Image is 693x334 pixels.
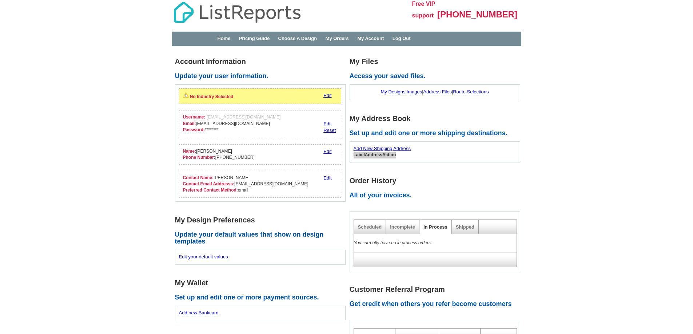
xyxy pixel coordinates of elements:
[423,224,447,230] a: In Process
[179,144,342,165] div: Your personal details.
[354,146,411,151] a: Add New Shipping Address
[183,114,206,120] strong: Username:
[175,231,350,246] h2: Update your default values that show on design templates
[239,36,270,41] a: Pricing Guide
[437,9,517,19] span: [PHONE_NUMBER]
[179,171,342,197] div: Who should we contact regarding order issues?
[183,181,235,186] strong: Contact Email Addresss:
[207,114,280,120] span: [EMAIL_ADDRESS][DOMAIN_NAME]
[183,92,189,98] img: warningIcon.png
[179,110,342,138] div: Your login information.
[350,301,524,308] h2: Get credit when others you refer become customers
[350,73,524,80] h2: Access your saved files.
[365,152,382,158] th: Address
[350,286,524,293] h1: Customer Referral Program
[350,115,524,122] h1: My Address Book
[382,152,396,158] th: Action
[175,58,350,65] h1: Account Information
[190,94,233,99] strong: No Industry Selected
[175,73,350,80] h2: Update your user information.
[393,36,411,41] a: Log Out
[323,128,336,133] a: Reset
[412,1,435,19] span: Free VIP support
[183,127,205,132] strong: Password:
[175,294,350,301] h2: Set up and edit one or more payment sources.
[179,254,228,259] a: Edit your default values
[175,279,350,287] h1: My Wallet
[183,188,238,193] strong: Preferred Contact Method:
[354,240,432,245] em: You currently have no in process orders.
[217,36,230,41] a: Home
[350,192,524,199] h2: All of your invoices.
[350,177,524,185] h1: Order History
[175,216,350,224] h1: My Design Preferences
[278,36,317,41] a: Choose A Design
[381,89,406,94] a: My Designs
[390,224,415,230] a: Incomplete
[323,149,331,154] a: Edit
[183,121,196,126] strong: Email:
[358,224,382,230] a: Scheduled
[423,89,452,94] a: Address Files
[183,155,215,160] strong: Phone Number:
[354,152,365,158] th: Label
[183,175,214,180] strong: Contact Name:
[354,85,516,99] div: | | |
[323,175,331,181] a: Edit
[183,148,255,161] div: [PERSON_NAME] [PHONE_NUMBER]
[456,224,474,230] a: Shipped
[350,58,524,65] h1: My Files
[350,130,524,137] h2: Set up and edit one or more shipping destinations.
[357,36,384,41] a: My Account
[323,121,331,126] a: Edit
[407,89,422,94] a: Images
[453,89,489,94] a: Route Selections
[183,149,196,154] strong: Name:
[179,310,219,315] a: Add new Bankcard
[326,36,349,41] a: My Orders
[323,93,331,98] a: Edit
[183,175,308,193] div: [PERSON_NAME] [EMAIL_ADDRESS][DOMAIN_NAME] email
